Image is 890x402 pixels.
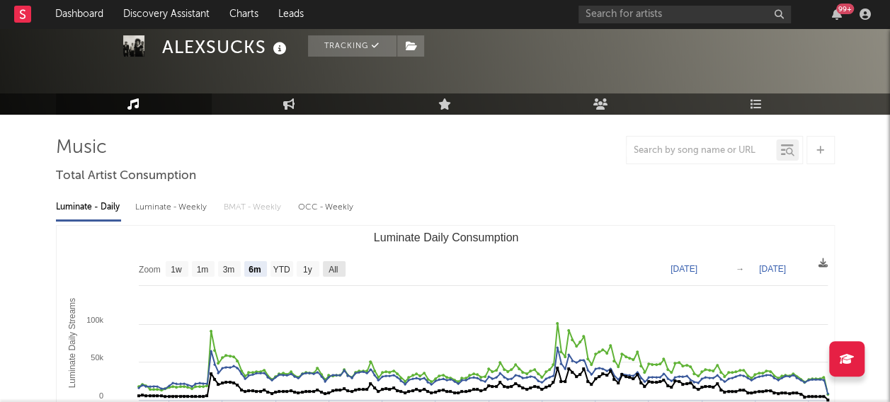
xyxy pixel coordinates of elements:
[222,265,234,275] text: 3m
[135,195,210,219] div: Luminate - Weekly
[373,231,518,243] text: Luminate Daily Consumption
[91,353,103,362] text: 50k
[139,265,161,275] text: Zoom
[578,6,791,23] input: Search for artists
[162,35,290,59] div: ALEXSUCKS
[56,195,121,219] div: Luminate - Daily
[86,316,103,324] text: 100k
[196,265,208,275] text: 1m
[736,264,744,274] text: →
[249,265,261,275] text: 6m
[67,298,76,388] text: Luminate Daily Streams
[98,391,103,400] text: 0
[329,265,338,275] text: All
[627,145,776,156] input: Search by song name or URL
[308,35,396,57] button: Tracking
[298,195,355,219] div: OCC - Weekly
[832,8,842,20] button: 99+
[302,265,312,275] text: 1y
[171,265,182,275] text: 1w
[759,264,786,274] text: [DATE]
[56,168,196,185] span: Total Artist Consumption
[671,264,697,274] text: [DATE]
[273,265,290,275] text: YTD
[836,4,854,14] div: 99 +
